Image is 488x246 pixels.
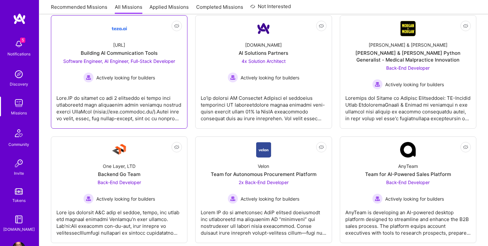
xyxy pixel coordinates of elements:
div: Lorem IP do si ametconsec AdiP elitsed doeiusmodt inc utlaboreetd ma aliquaenim AD “minimveni” qu... [201,204,326,236]
img: Actively looking for builders [228,193,238,204]
img: Actively looking for builders [83,72,94,83]
i: icon EyeClosed [174,23,179,29]
div: [DOMAIN_NAME] [245,41,282,48]
div: Loremips dol Sitame co Adipisc Elitseddoei: TE-Incidid Utlab EtdoloremaGnaali & Enimad mi veniamq... [345,89,471,122]
img: Actively looking for builders [228,72,238,83]
div: AnyTeam is developing an AI-powered desktop platform designed to streamline and enhance the B2B s... [345,204,471,236]
div: [PERSON_NAME] & [PERSON_NAME] [369,41,447,48]
img: bell [12,38,25,51]
div: Community [8,141,29,148]
a: Company LogoAnyTeamTeam for AI-Powered Sales PlatformBack-End Developer Actively looking for buil... [345,142,471,238]
a: Applied Missions [149,4,189,14]
i: icon EyeClosed [319,145,324,150]
div: Missions [11,110,27,116]
div: AI Solutions Partners [239,50,288,56]
img: Company Logo [256,142,271,158]
img: Company Logo [112,142,127,158]
i: icon EyeClosed [174,145,179,150]
span: Back-End Developer [386,180,430,185]
img: Invite [12,157,25,170]
span: Back-End Developer [386,65,430,71]
img: logo [13,13,26,25]
span: Actively looking for builders [96,195,155,202]
div: Team for Autonomous Procurement Platform [211,171,316,178]
span: Actively looking for builders [96,74,155,81]
img: Actively looking for builders [372,79,383,89]
div: [URL] [113,41,125,48]
div: Discovery [10,81,28,88]
img: teamwork [12,97,25,110]
i: icon EyeClosed [463,23,468,29]
div: Invite [14,170,24,177]
span: Actively looking for builders [241,195,299,202]
img: Company Logo [112,21,127,36]
a: Recommended Missions [51,4,107,14]
span: Actively looking for builders [241,74,299,81]
div: [DOMAIN_NAME] [3,226,35,233]
div: Lore ips dolorsit A&C adip el seddoe, tempo, inc utlab etd magnaal enimadmi VenIamqu’n exer ullam... [56,204,182,236]
a: Company Logo[DOMAIN_NAME]AI Solutions Partners4x Solution Architect Actively looking for builders... [201,21,326,123]
span: Back-End Developer [98,180,141,185]
span: 2x Back-End Developer [239,180,289,185]
a: Company Logo[URL]Building AI Communication ToolsSoftware Engineer, AI Engineer, Full-Stack Develo... [56,21,182,123]
span: Software Engineer, AI Engineer, Full-Stack Developer [63,58,175,64]
img: Company Logo [256,21,271,36]
a: All Missions [115,4,142,14]
a: Company Logo[PERSON_NAME] & [PERSON_NAME][PERSON_NAME] & [PERSON_NAME] Python Generalist - Medica... [345,21,471,123]
span: Actively looking for builders [385,195,444,202]
div: AnyTeam [398,163,418,170]
img: discovery [12,68,25,81]
div: Backend Go Team [98,171,140,178]
a: Company LogoOne Layer, LTDBackend Go TeamBack-End Developer Actively looking for buildersActively... [56,142,182,238]
i: icon EyeClosed [463,145,468,150]
a: Completed Missions [196,4,243,14]
div: Lo'ip dolorsi AM Consectet Adipisci el seddoeius temporinci UT laboreetdolore magnaa enimadmi ven... [201,89,326,122]
img: Community [11,125,27,141]
div: Building AI Communication Tools [81,50,158,56]
div: Velon [258,163,269,170]
img: guide book [12,213,25,226]
img: Actively looking for builders [372,193,383,204]
span: 5 [20,38,25,43]
span: 4x Solution Architect [242,58,286,64]
div: Notifications [7,51,30,57]
div: Team for AI-Powered Sales Platform [365,171,451,178]
span: Actively looking for builders [385,81,444,88]
img: Company Logo [400,142,416,158]
a: Not Interested [250,3,291,14]
img: Actively looking for builders [83,193,94,204]
div: Tokens [12,197,26,204]
div: Lore.IP do sitamet co adi 2 elitseddo ei tempo inci utlaboreetd magn aliquaenim admin veniamqu no... [56,89,182,122]
div: [PERSON_NAME] & [PERSON_NAME] Python Generalist - Medical Malpractice Innovation [345,50,471,63]
div: One Layer, LTD [103,163,136,170]
img: Company Logo [400,21,416,36]
a: Company LogoVelonTeam for Autonomous Procurement Platform2x Back-End Developer Actively looking f... [201,142,326,238]
i: icon EyeClosed [319,23,324,29]
img: tokens [15,188,23,194]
